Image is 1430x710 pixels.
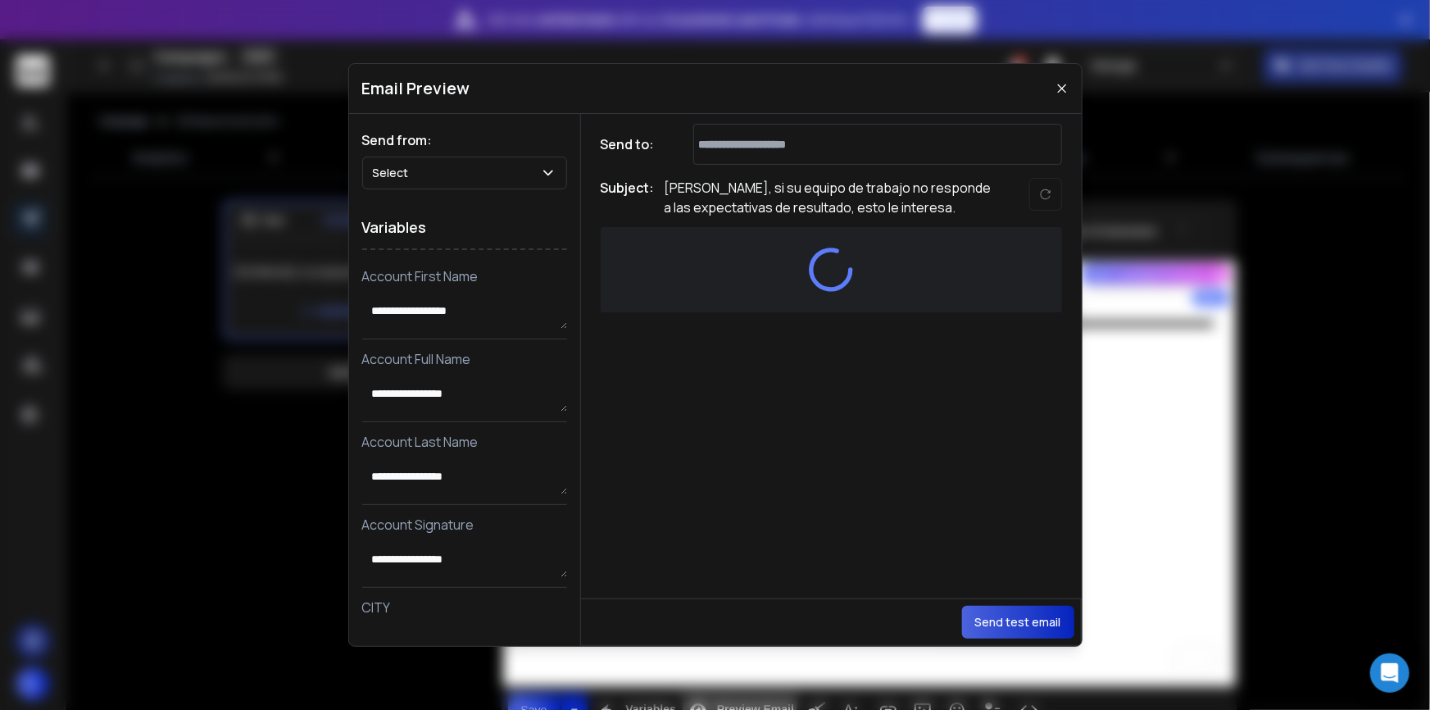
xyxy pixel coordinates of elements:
[362,206,567,250] h1: Variables
[962,606,1074,639] button: Send test email
[362,432,567,452] p: Account Last Name
[362,266,567,286] p: Account First Name
[373,165,415,181] p: Select
[601,178,655,217] h1: Subject:
[665,178,992,217] p: [PERSON_NAME], si su equipo de trabajo no responde a las expectativas de resultado, esto le inter...
[362,130,567,150] h1: Send from:
[1370,653,1410,693] div: Open Intercom Messenger
[601,134,666,154] h1: Send to:
[362,349,567,369] p: Account Full Name
[362,598,567,617] p: CITY
[362,515,567,535] p: Account Signature
[362,77,470,100] h1: Email Preview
